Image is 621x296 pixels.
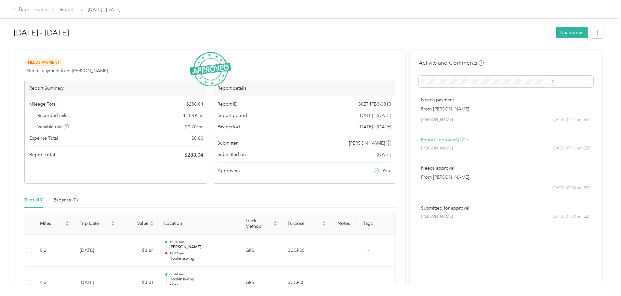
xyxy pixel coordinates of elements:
a: Reports [59,7,75,12]
span: Approvers [218,167,240,174]
img: ApprovedStamp [190,52,231,87]
p: Needs approval [421,165,591,172]
p: Hopkinsswing [169,277,235,282]
p: Needs payment [421,97,591,103]
span: $ 0.70 / mi [185,123,203,130]
span: [DATE] 07:11 am EDT [552,146,591,151]
span: [DATE] 07:00 am EDT [552,214,591,220]
span: Purpose [288,221,321,226]
span: Report ID [218,101,238,108]
h4: Activity and Comments [419,59,484,67]
th: Notes [331,213,356,235]
td: $3.64 [120,235,159,267]
span: 411.49 mi [183,112,203,119]
span: Mileage Total [29,101,57,108]
p: Report approved (1/1) [421,136,591,143]
th: Value [120,213,159,235]
td: SCCPSS [283,235,331,267]
span: caret-down [150,223,154,227]
button: Unapprove [556,27,588,38]
span: $ 288.04 [184,151,203,159]
span: Variable rate [37,123,69,130]
span: Needs Payment [24,59,63,66]
p: From [PERSON_NAME] [421,174,591,181]
div: Back [13,6,30,14]
span: [DATE] [377,151,391,158]
span: $ 288.04 [186,101,203,108]
p: 09:03 am [169,283,235,288]
span: caret-up [65,220,69,224]
span: You [382,167,390,174]
span: caret-down [65,223,69,227]
p: Submitted for approval [421,205,591,212]
p: Hopkinsswing [169,256,235,262]
span: [DATE] 07:00 am EDT [552,185,591,191]
div: Expense (0) [54,197,78,204]
td: GPS [240,235,283,267]
span: [DATE] - [DATE] [359,112,391,119]
th: Purpose [283,213,331,235]
div: Report details [213,80,396,96]
span: Needs payment from [PERSON_NAME] [27,67,108,74]
span: caret-up [322,220,326,224]
p: [PERSON_NAME] [169,244,235,250]
a: Home [34,7,47,12]
span: Submitter [218,140,238,147]
span: Trip Date [80,221,110,226]
th: Track Method [240,213,283,235]
span: Recorded miles [37,112,70,119]
span: caret-up [111,220,115,224]
span: Go to pay period [359,123,391,130]
span: [DATE] - [DATE] [88,6,120,13]
p: 10:30 am [169,240,235,244]
span: Track Method [245,218,272,229]
span: [PERSON_NAME] [421,117,453,123]
span: Report total [29,151,55,158]
span: caret-down [322,223,326,227]
span: Report period [218,112,247,119]
span: [DATE] 07:11 am EDT [552,117,591,123]
div: Report Summary [25,80,208,96]
span: - [367,248,369,253]
span: Submitted on [218,151,246,158]
p: From [PERSON_NAME] [421,106,591,112]
th: Tags [356,213,380,235]
th: Trip Date [74,213,120,235]
span: Expense Total [29,135,58,142]
td: [DATE] [74,235,120,267]
span: [PERSON_NAME] [349,140,385,147]
span: caret-down [111,223,115,227]
p: 10:47 am [169,251,235,256]
span: [PERSON_NAME] [421,214,453,220]
span: [PERSON_NAME] [421,146,453,151]
span: 30E74FB3-0010 [358,101,391,108]
iframe: Everlance-gr Chat Button Frame [585,260,621,296]
span: - [367,280,369,285]
th: Miles [35,213,74,235]
span: caret-up [150,220,154,224]
th: Location [159,213,240,235]
p: 08:44 am [169,272,235,277]
div: Trips (43) [24,197,43,204]
span: caret-down [273,223,277,227]
span: Value [125,221,149,226]
span: Pay period [218,123,240,130]
span: Miles [40,221,64,226]
span: caret-up [273,220,277,224]
td: 5.2 [35,235,74,267]
h1: Aug 1 - 31, 2025 [14,25,551,41]
span: $ 0.00 [192,135,203,142]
